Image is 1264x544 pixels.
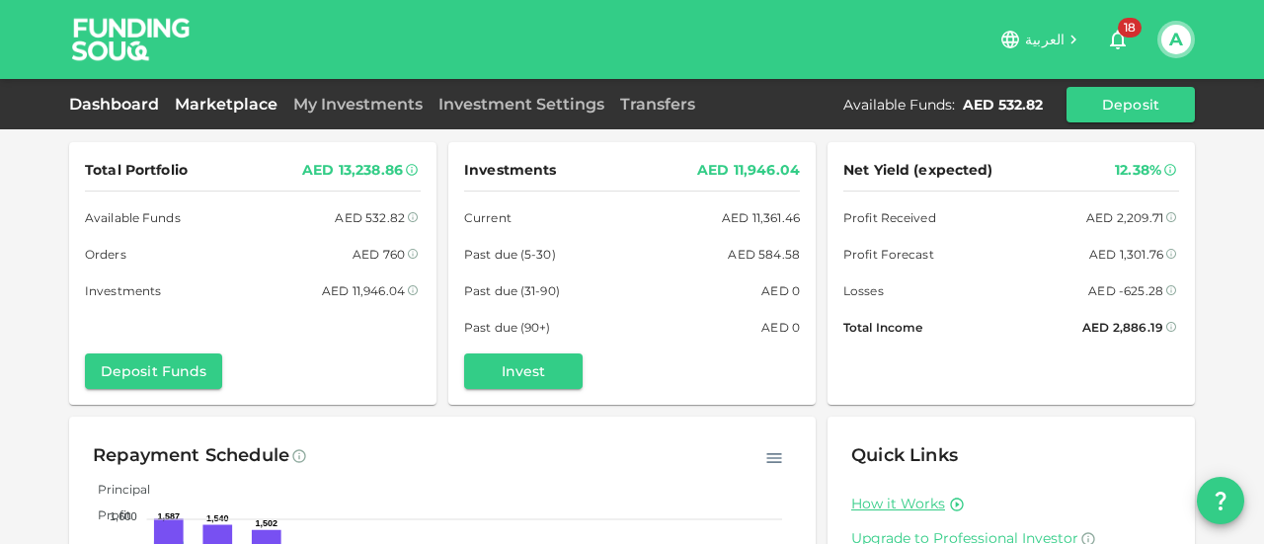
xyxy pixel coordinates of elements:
[843,280,884,301] span: Losses
[728,244,800,265] div: AED 584.58
[93,440,289,472] div: Repayment Schedule
[1098,20,1138,59] button: 18
[1086,207,1163,228] div: AED 2,209.71
[335,207,405,228] div: AED 532.82
[843,244,934,265] span: Profit Forecast
[85,280,161,301] span: Investments
[843,207,936,228] span: Profit Received
[843,317,922,338] span: Total Income
[1025,31,1065,48] span: العربية
[1066,87,1195,122] button: Deposit
[851,444,958,466] span: Quick Links
[697,158,800,183] div: AED 11,946.04
[85,244,126,265] span: Orders
[1118,18,1142,38] span: 18
[85,353,222,389] button: Deposit Funds
[83,482,150,497] span: Principal
[612,95,703,114] a: Transfers
[464,353,583,389] button: Invest
[464,244,556,265] span: Past due (5-30)
[1115,158,1161,183] div: 12.38%
[110,510,137,522] tspan: 1,600
[464,207,512,228] span: Current
[843,158,993,183] span: Net Yield (expected)
[722,207,800,228] div: AED 11,361.46
[1197,477,1244,524] button: question
[167,95,285,114] a: Marketplace
[1088,280,1163,301] div: AED -625.28
[322,280,405,301] div: AED 11,946.04
[843,95,955,115] div: Available Funds :
[1082,317,1163,338] div: AED 2,886.19
[464,280,560,301] span: Past due (31-90)
[851,495,945,513] a: How it Works
[431,95,612,114] a: Investment Settings
[85,158,188,183] span: Total Portfolio
[1161,25,1191,54] button: A
[1089,244,1163,265] div: AED 1,301.76
[85,207,181,228] span: Available Funds
[761,317,800,338] div: AED 0
[285,95,431,114] a: My Investments
[302,158,403,183] div: AED 13,238.86
[761,280,800,301] div: AED 0
[464,317,551,338] span: Past due (90+)
[69,95,167,114] a: Dashboard
[353,244,405,265] div: AED 760
[963,95,1043,115] div: AED 532.82
[464,158,556,183] span: Investments
[83,507,131,522] span: Profit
